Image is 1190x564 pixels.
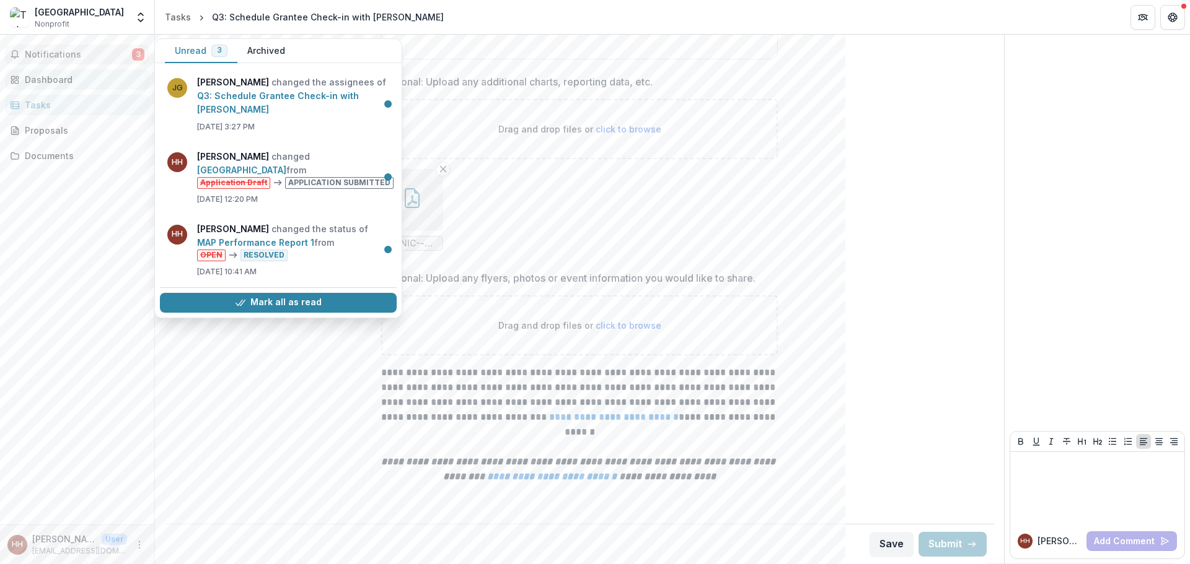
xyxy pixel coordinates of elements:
a: MAP Performance Report 1 [197,237,314,248]
img: Tulsa Day Center [10,7,30,27]
a: Tasks [5,95,149,115]
button: Align Center [1152,434,1166,449]
span: 3 [132,48,144,61]
button: Unread [165,39,237,63]
a: Proposals [5,120,149,141]
button: Add Comment [1086,531,1177,551]
div: Remove FileCLINIC--[DATE].pdf [381,169,443,251]
div: [GEOGRAPHIC_DATA] [35,6,124,19]
button: Align Right [1166,434,1181,449]
button: More [132,537,147,552]
a: Tasks [160,8,196,26]
div: Dashboard [25,73,139,86]
p: Optional: Upload any additional charts, reporting data, etc. [381,74,653,89]
button: Get Help [1160,5,1185,30]
div: Proposals [25,124,139,137]
button: Remove File [436,162,451,176]
div: Hannah Hayes [12,540,23,549]
div: Documents [25,149,139,162]
span: click to browse [596,320,661,331]
a: Dashboard [5,69,149,90]
p: [PERSON_NAME] [1038,534,1082,547]
button: Notifications3 [5,45,149,64]
a: [GEOGRAPHIC_DATA] [197,165,286,175]
p: Drag and drop files or [498,319,661,332]
span: Notifications [25,50,132,60]
button: Submit [919,532,987,557]
nav: breadcrumb [160,8,449,26]
p: User [102,534,127,545]
button: Partners [1130,5,1155,30]
p: [EMAIL_ADDRESS][DOMAIN_NAME] [32,545,127,557]
button: Heading 2 [1090,434,1105,449]
p: changed the assignees of [197,76,389,116]
button: Italicize [1044,434,1059,449]
p: Drag and drop files or [498,123,661,136]
button: Ordered List [1121,434,1135,449]
p: [PERSON_NAME] [32,532,97,545]
button: Save [870,532,914,557]
span: click to browse [596,124,661,134]
button: Underline [1029,434,1044,449]
button: Open entity switcher [132,5,149,30]
span: 3 [217,46,222,54]
button: Archived [237,39,295,63]
button: Heading 1 [1075,434,1090,449]
div: Q3: Schedule Grantee Check-in with [PERSON_NAME] [212,11,444,24]
button: Align Left [1136,434,1151,449]
p: changed from [197,150,399,189]
div: Tasks [165,11,191,24]
a: Documents [5,145,149,166]
button: Bold [1013,434,1028,449]
div: Hannah Hayes [1020,538,1030,544]
div: Tasks [25,98,139,111]
span: Nonprofit [35,19,69,30]
p: Optional: Upload any flyers, photos or event information you would like to share. [381,271,756,285]
button: Mark all as read [160,293,397,313]
a: Q3: Schedule Grantee Check-in with [PERSON_NAME] [197,90,359,115]
button: Bullet List [1105,434,1120,449]
p: changed the status of from [197,222,389,261]
span: CLINIC--[DATE].pdf [387,238,438,249]
button: Strike [1059,434,1074,449]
